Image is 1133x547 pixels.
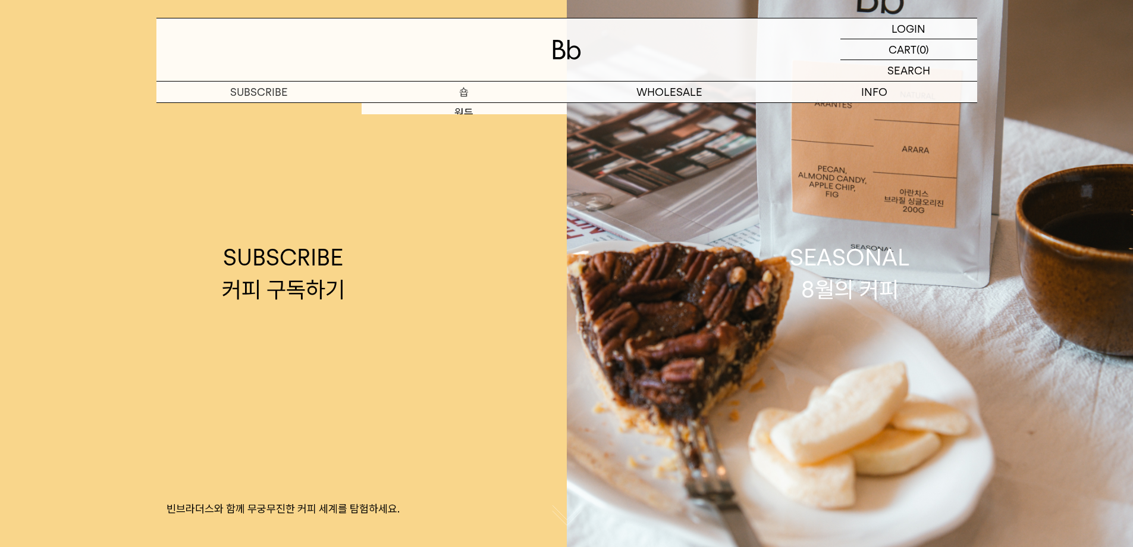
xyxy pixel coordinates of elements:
a: 숍 [362,82,567,102]
p: CART [889,39,917,60]
p: WHOLESALE [567,82,772,102]
a: 원두 [362,103,567,123]
p: INFO [772,82,977,102]
p: SEARCH [887,60,930,81]
a: LOGIN [840,18,977,39]
img: 로고 [553,40,581,60]
p: (0) [917,39,929,60]
a: SUBSCRIBE [156,82,362,102]
div: SUBSCRIBE 커피 구독하기 [222,242,345,305]
p: LOGIN [892,18,925,39]
a: CART (0) [840,39,977,60]
div: SEASONAL 8월의 커피 [790,242,910,305]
